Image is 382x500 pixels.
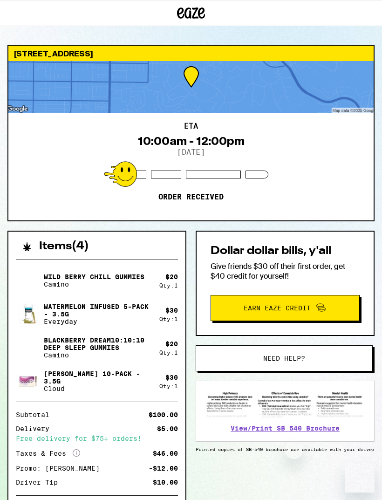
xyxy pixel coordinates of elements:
[44,351,152,359] p: Camino
[44,273,144,281] p: Wild Berry Chill Gummies
[44,281,144,288] p: Camino
[39,241,89,252] h2: Items ( 4 )
[196,446,375,452] p: Printed copies of SB-540 brochure are available with your driver
[211,261,360,281] p: Give friends $30 off their first order, get $40 credit for yourself!
[16,435,178,442] div: Free delivery for $75+ orders!
[44,336,152,351] p: Blackberry Dream10:10:10 Deep Sleep Gummies
[16,267,42,294] img: Wild Berry Chill Gummies
[44,318,152,325] p: Everyday
[165,273,178,281] div: $ 20
[8,46,374,61] div: [STREET_ADDRESS]
[44,370,152,385] p: [PERSON_NAME] 10-Pack - 3.5g
[159,383,178,389] div: Qty: 1
[153,450,178,457] div: $46.00
[16,301,42,327] img: Watermelon Infused 5-Pack - 3.5g
[285,440,303,459] iframe: Close message
[153,479,178,486] div: $10.00
[159,282,178,288] div: Qty: 1
[211,246,360,257] h2: Dollar dollar bills, y'all
[16,335,42,361] img: Blackberry Dream10:10:10 Deep Sleep Gummies
[158,192,224,202] p: Order received
[16,368,42,394] img: Runtz 10-Pack - 3.5g
[165,307,178,314] div: $ 30
[16,425,56,432] div: Delivery
[231,425,340,432] a: View/Print SB 540 Brochure
[16,465,106,472] div: Promo: [PERSON_NAME]
[44,303,152,318] p: Watermelon Infused 5-Pack - 3.5g
[159,349,178,356] div: Qty: 1
[177,148,205,157] p: [DATE]
[263,355,305,362] span: Need help?
[165,374,178,381] div: $ 30
[244,305,311,311] span: Earn Eaze Credit
[16,411,56,418] div: Subtotal
[211,295,360,321] button: Earn Eaze Credit
[149,411,178,418] div: $100.00
[149,465,178,472] div: -$12.00
[16,449,80,458] div: Taxes & Fees
[157,425,178,432] div: $5.00
[345,463,375,493] iframe: Button to launch messaging window
[196,345,373,371] button: Need help?
[165,340,178,348] div: $ 20
[184,123,198,130] h2: ETA
[159,316,178,322] div: Qty: 1
[16,479,64,486] div: Driver Tip
[205,390,365,418] img: SB 540 Brochure preview
[44,385,152,392] p: Cloud
[138,135,245,148] div: 10:00am - 12:00pm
